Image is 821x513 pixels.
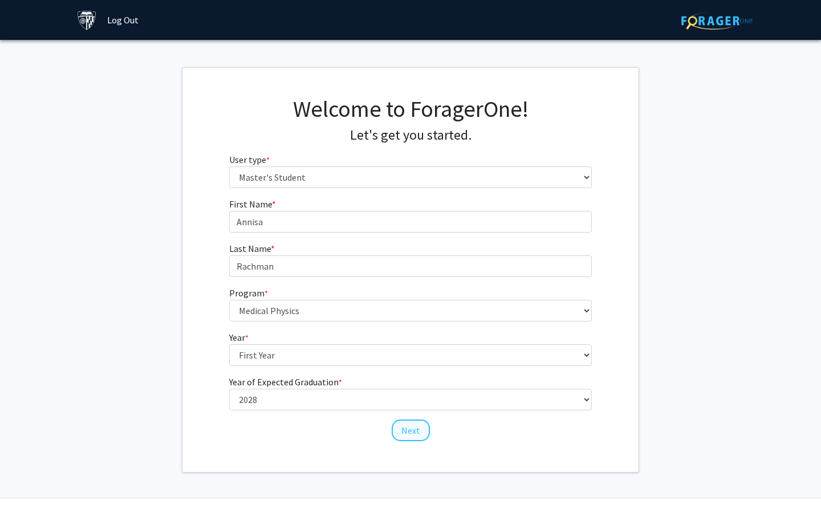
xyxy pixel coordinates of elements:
label: Year of Expected Graduation [229,375,342,389]
label: Year [229,331,249,344]
label: Program [229,286,268,300]
span: Last Name [229,243,271,254]
label: User type [229,153,270,166]
img: ForagerOne Logo [681,12,753,30]
h1: Welcome to ForagerOne! [229,95,592,123]
span: First Name [229,198,272,210]
button: Next [392,420,430,441]
img: Johns Hopkins University Logo [77,10,97,30]
h4: Let's get you started. [229,127,592,144]
iframe: Chat [9,462,48,504]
